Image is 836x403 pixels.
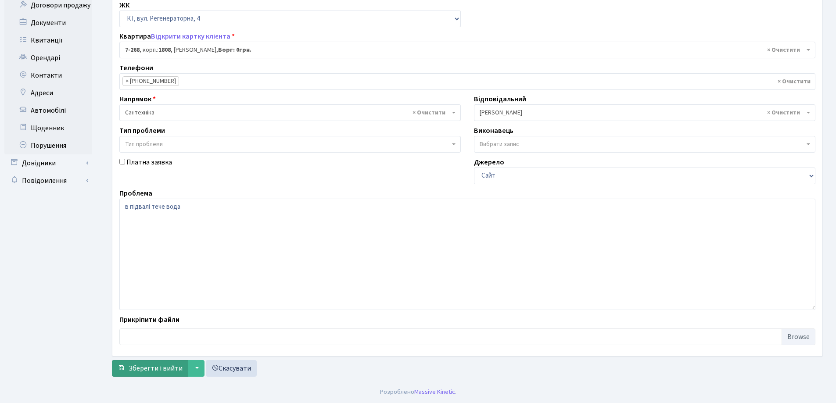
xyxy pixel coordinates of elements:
span: × [126,77,129,86]
div: Розроблено . [380,387,456,397]
span: Тихонов М.М. [474,104,815,121]
label: Тип проблеми [119,125,165,136]
a: Адреси [4,84,92,102]
span: Видалити всі елементи [413,108,445,117]
label: Проблема [119,188,152,199]
a: Орендарі [4,49,92,67]
a: Автомобілі [4,102,92,119]
label: Напрямок [119,94,156,104]
b: Борг: 0грн. [218,46,251,54]
span: Тип проблеми [125,140,163,149]
a: Massive Kinetic [414,387,455,396]
span: Видалити всі елементи [767,46,800,54]
a: Порушення [4,137,92,154]
label: Квартира [119,31,235,42]
span: Видалити всі елементи [767,108,800,117]
span: <b>7-268</b>, корп.: <b>1808</b>, Онопрієнко Наталія Валеріївна, <b>Борг: 0грн.</b> [125,46,804,54]
a: Відкрити картку клієнта [151,32,230,41]
label: Телефони [119,63,153,73]
a: Повідомлення [4,172,92,189]
span: Видалити всі елементи [778,77,811,86]
textarea: в підвалі тече вода [119,199,815,310]
label: Джерело [474,157,504,168]
span: Сантехніка [119,104,461,121]
a: Скасувати [206,360,257,377]
label: Платна заявка [126,157,172,168]
label: Прикріпити файли [119,314,179,325]
b: 1808 [158,46,171,54]
a: Довідники [4,154,92,172]
span: Зберегти і вийти [129,364,183,373]
button: Зберегти і вийти [112,360,188,377]
a: Контакти [4,67,92,84]
li: (067) 934-62-30 [122,76,179,86]
a: Щоденник [4,119,92,137]
span: Вибрати запис [480,140,519,149]
span: Тихонов М.М. [480,108,804,117]
b: 7-268 [125,46,140,54]
a: Квитанції [4,32,92,49]
label: Виконавець [474,125,513,136]
span: <b>7-268</b>, корп.: <b>1808</b>, Онопрієнко Наталія Валеріївна, <b>Борг: 0грн.</b> [119,42,815,58]
span: Сантехніка [125,108,450,117]
label: Відповідальний [474,94,526,104]
a: Документи [4,14,92,32]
